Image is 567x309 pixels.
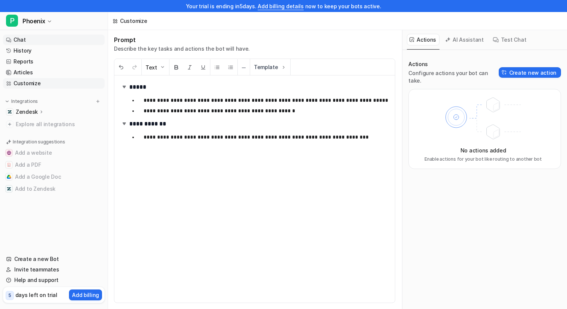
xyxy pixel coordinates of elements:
a: Chat [3,35,105,45]
button: Bold [169,59,183,75]
a: Explore all integrations [3,119,105,130]
button: Add billing [69,289,102,300]
h1: Prompt [114,36,250,44]
p: Configure actions your bot can take. [408,69,499,84]
img: Add a Google Doc [7,175,11,179]
img: expand-arrow.svg [120,83,128,90]
button: ─ [238,59,250,75]
button: Test Chat [490,34,529,45]
button: Integrations [3,98,40,105]
p: days left on trial [15,291,57,299]
span: Explore all integrations [16,118,102,130]
p: Actions [408,60,499,68]
span: Phoenix [22,16,45,26]
button: Ordered List [224,59,237,75]
img: Ordered List [228,64,234,70]
button: Template [250,59,290,75]
img: menu_add.svg [95,99,100,104]
span: P [6,15,18,27]
p: 5 [8,292,11,299]
a: Articles [3,67,105,78]
button: Create new action [499,67,561,78]
p: Zendesk [16,108,38,116]
img: Add to Zendesk [7,187,11,191]
img: expand-arrow.svg [120,120,128,127]
div: Customize [120,17,147,25]
img: Bold [173,64,179,70]
p: Integrations [11,98,38,104]
button: Actions [407,34,439,45]
button: Text [142,59,169,75]
a: Customize [3,78,105,89]
a: Help and support [3,275,105,285]
button: Redo [128,59,141,75]
a: Create a new Bot [3,254,105,264]
button: Undo [114,59,128,75]
img: Underline [200,64,206,70]
button: Unordered List [210,59,224,75]
button: Add to ZendeskAdd to Zendesk [3,183,105,195]
img: Italic [187,64,193,70]
img: Dropdown Down Arrow [159,64,165,70]
img: explore all integrations [6,121,13,128]
button: Italic [183,59,196,75]
p: Add billing [72,291,99,299]
img: expand menu [4,99,10,104]
a: History [3,45,105,56]
p: Enable actions for your bot like routing to another bot [424,156,542,163]
img: Add a PDF [7,163,11,167]
a: Reports [3,56,105,67]
a: Add billing details [258,3,304,9]
button: AI Assistant [442,34,487,45]
img: Add a website [7,151,11,155]
p: No actions added [460,146,506,154]
img: Template [280,64,286,70]
button: Add a Google DocAdd a Google Doc [3,171,105,183]
button: Add a websiteAdd a website [3,147,105,159]
img: Undo [118,64,124,70]
img: Zendesk [7,110,12,114]
img: Unordered List [214,64,220,70]
button: Underline [196,59,210,75]
img: Redo [132,64,138,70]
p: Describe the key tasks and actions the bot will have. [114,45,250,53]
img: Create action [502,70,507,75]
p: Integration suggestions [13,139,65,145]
a: Invite teammates [3,264,105,275]
button: Add a PDFAdd a PDF [3,159,105,171]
